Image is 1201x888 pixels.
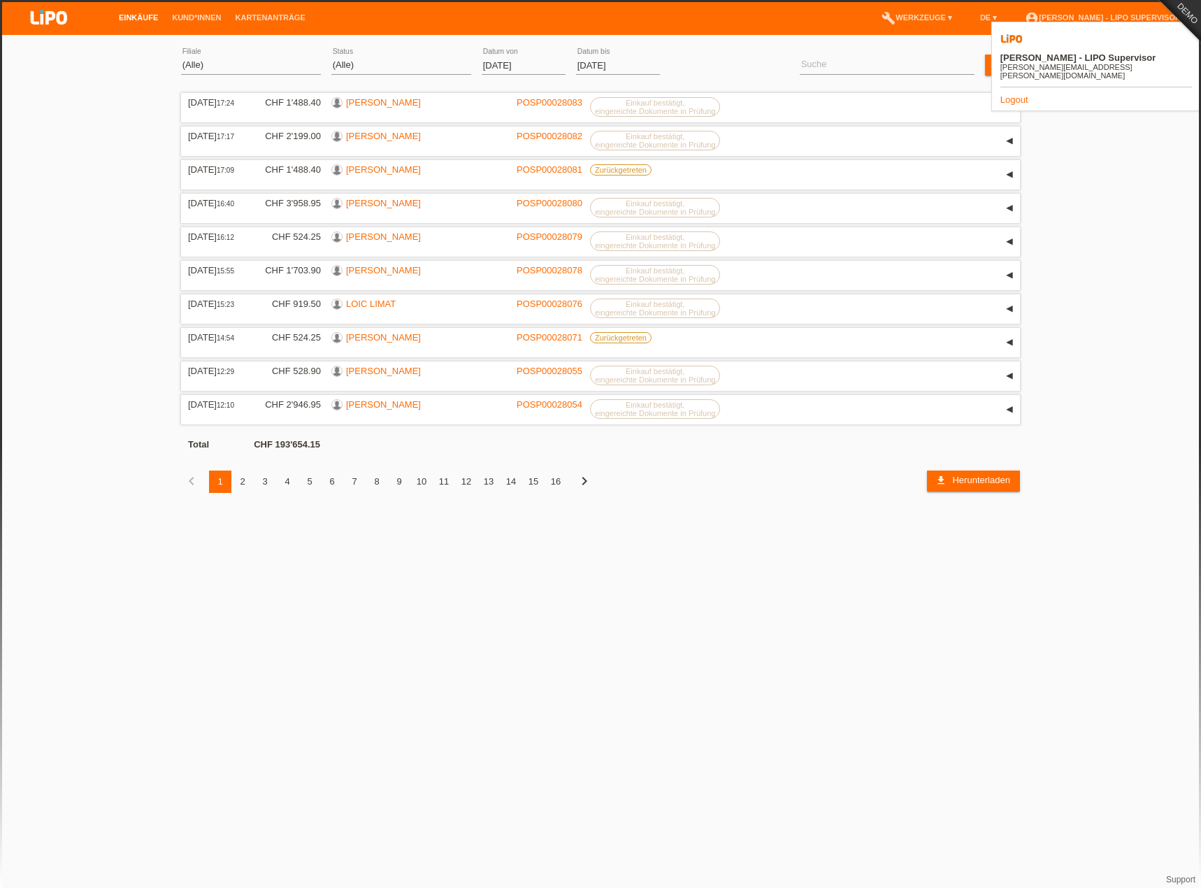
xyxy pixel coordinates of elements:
span: 15:55 [217,267,234,275]
a: [PERSON_NAME] [346,399,421,410]
a: [PERSON_NAME] [346,265,421,275]
div: 7 [343,471,366,493]
a: POSP00028082 [517,131,582,141]
span: 17:24 [217,99,234,107]
b: [PERSON_NAME] - LIPO Supervisor [1000,52,1156,63]
div: auf-/zuklappen [999,299,1020,320]
div: 1 [209,471,231,493]
span: 12:29 [217,368,234,375]
div: 13 [477,471,500,493]
div: [DATE] [188,231,244,242]
a: [PERSON_NAME] [346,231,421,242]
a: Logout [1000,94,1028,105]
div: [DATE] [188,131,244,141]
span: 14:54 [217,334,234,342]
div: CHF 1'488.40 [254,164,321,175]
a: LIPO pay [14,29,84,39]
div: auf-/zuklappen [999,231,1020,252]
div: CHF 528.90 [254,366,321,376]
div: 6 [321,471,343,493]
span: 16:40 [217,200,234,208]
div: [DATE] [188,399,244,410]
a: Support [1166,875,1195,885]
a: LOIC LIMAT [346,299,396,309]
span: 12:10 [217,401,234,409]
div: 16 [545,471,567,493]
div: [DATE] [188,97,244,108]
i: chevron_left [183,473,200,489]
label: Einkauf bestätigt, eingereichte Dokumente in Prüfung [590,97,720,117]
div: CHF 919.50 [254,299,321,309]
div: auf-/zuklappen [999,97,1020,118]
i: account_circle [1025,11,1039,25]
label: Einkauf bestätigt, eingereichte Dokumente in Prüfung [590,265,720,285]
div: CHF 2'946.95 [254,399,321,410]
div: CHF 3'958.95 [254,198,321,208]
a: download Herunterladen [927,471,1020,492]
div: CHF 1'703.90 [254,265,321,275]
div: auf-/zuklappen [999,399,1020,420]
div: 12 [455,471,477,493]
span: 17:17 [217,133,234,141]
div: [DATE] [188,332,244,343]
div: 14 [500,471,522,493]
span: Herunterladen [952,475,1009,485]
a: POSP00028076 [517,299,582,309]
a: [PERSON_NAME] [346,198,421,208]
div: auf-/zuklappen [999,164,1020,185]
div: auf-/zuklappen [999,366,1020,387]
div: auf-/zuklappen [999,198,1020,219]
a: POSP00028079 [517,231,582,242]
div: [PERSON_NAME][EMAIL_ADDRESS][PERSON_NAME][DOMAIN_NAME] [1000,63,1192,80]
a: POSP00028055 [517,366,582,376]
div: 10 [410,471,433,493]
div: 2 [231,471,254,493]
div: 8 [366,471,388,493]
label: Einkauf bestätigt, eingereichte Dokumente in Prüfung [590,131,720,150]
a: Kund*innen [165,13,228,22]
div: [DATE] [188,366,244,376]
a: [PERSON_NAME] [346,332,421,343]
a: POSP00028071 [517,332,582,343]
span: 15:23 [217,301,234,308]
span: 17:09 [217,166,234,174]
a: DE ▾ [973,13,1004,22]
a: POSP00028054 [517,399,582,410]
div: [DATE] [188,164,244,175]
label: Einkauf bestätigt, eingereichte Dokumente in Prüfung [590,231,720,251]
b: Total [188,439,209,450]
div: CHF 524.25 [254,332,321,343]
label: Einkauf bestätigt, eingereichte Dokumente in Prüfung [590,198,720,217]
div: 5 [299,471,321,493]
div: 9 [388,471,410,493]
a: [PERSON_NAME] [346,164,421,175]
b: CHF 193'654.15 [254,439,320,450]
a: Einkäufe [112,13,165,22]
label: Zurückgetreten [590,164,652,176]
a: Kartenanträge [229,13,312,22]
div: CHF 2'199.00 [254,131,321,141]
a: account_circle[PERSON_NAME] - LIPO Supervisor ▾ [1018,13,1194,22]
label: Einkauf bestätigt, eingereichte Dokumente in Prüfung [590,299,720,318]
a: POSP00028083 [517,97,582,108]
div: auf-/zuklappen [999,332,1020,353]
div: auf-/zuklappen [999,265,1020,286]
div: 15 [522,471,545,493]
label: Einkauf bestätigt, eingereichte Dokumente in Prüfung [590,399,720,419]
div: 11 [433,471,455,493]
a: [PERSON_NAME] [346,366,421,376]
a: POSP00028078 [517,265,582,275]
i: download [935,475,947,486]
img: 39073_square.png [1000,28,1023,50]
div: [DATE] [188,265,244,275]
a: buildWerkzeuge ▾ [875,13,959,22]
i: build [882,11,896,25]
label: Zurückgetreten [590,332,652,343]
a: [PERSON_NAME] [346,131,421,141]
label: Einkauf bestätigt, eingereichte Dokumente in Prüfung [590,366,720,385]
a: search [985,55,1014,76]
a: POSP00028081 [517,164,582,175]
a: POSP00028080 [517,198,582,208]
div: CHF 1'488.40 [254,97,321,108]
div: 3 [254,471,276,493]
